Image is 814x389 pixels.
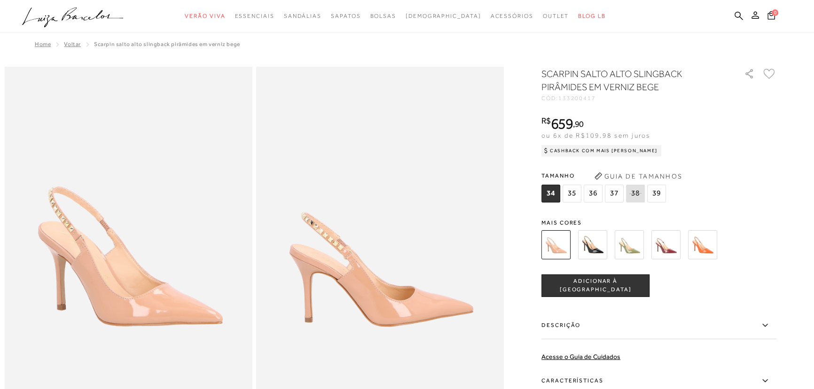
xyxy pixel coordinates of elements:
[331,13,360,19] span: Sapatos
[541,274,650,297] button: ADICIONAR À [GEOGRAPHIC_DATA]
[626,185,645,202] span: 38
[94,41,240,47] span: SCARPIN SALTO ALTO SLINGBACK PIRÂMIDES EM VERNIZ BEGE
[370,8,396,25] a: noSubCategoriesText
[284,8,321,25] a: noSubCategoriesText
[331,8,360,25] a: noSubCategoriesText
[541,230,571,259] img: SCARPIN SALTO ALTO SLINGBACK PIRÂMIDES EM VERNIZ BEGE
[605,185,624,202] span: 37
[591,169,685,184] button: Guia de Tamanhos
[541,220,776,226] span: Mais cores
[558,95,596,101] span: 133200417
[542,277,649,294] span: ADICIONAR À [GEOGRAPHIC_DATA]
[573,120,584,128] i: ,
[563,185,581,202] span: 35
[584,185,603,202] span: 36
[541,95,729,101] div: CÓD:
[578,230,607,259] img: SCARPIN SALTO ALTO SLINGBACK PIRÂMIDES PRETO
[541,145,661,156] div: Cashback com Mais [PERSON_NAME]
[541,169,668,183] span: Tamanho
[765,10,778,23] button: 0
[185,8,225,25] a: noSubCategoriesText
[370,13,396,19] span: Bolsas
[64,41,81,47] a: Voltar
[185,13,225,19] span: Verão Viva
[688,230,717,259] img: SCARPIN SLINGBACK COM SALTO ALTO FINO EM VERNIZ LARANJA COM REBITES DE PIRÂMIDES
[284,13,321,19] span: Sandálias
[543,8,569,25] a: noSubCategoriesText
[406,13,481,19] span: [DEMOGRAPHIC_DATA]
[491,8,533,25] a: noSubCategoriesText
[541,132,650,139] span: ou 6x de R$109,98 sem juros
[551,115,573,132] span: 659
[615,230,644,259] img: SCARPIN SALTO ALTO SLINGBACK PIRÂMIDES VERDE OLIVA
[235,8,274,25] a: noSubCategoriesText
[541,117,551,125] i: R$
[647,185,666,202] span: 39
[772,9,778,16] span: 0
[541,185,560,202] span: 34
[541,67,718,93] h1: SCARPIN SALTO ALTO SLINGBACK PIRÂMIDES EM VERNIZ BEGE
[406,8,481,25] a: noSubCategoriesText
[541,353,620,360] a: Acesse o Guia de Cuidados
[578,8,605,25] a: BLOG LB
[651,230,681,259] img: SCARPIN SALTO ALTO SLINGBACK PIRÂMIDES VINHO MARSALA
[35,41,51,47] a: Home
[578,13,605,19] span: BLOG LB
[543,13,569,19] span: Outlet
[541,312,776,339] label: Descrição
[575,119,584,129] span: 90
[491,13,533,19] span: Acessórios
[235,13,274,19] span: Essenciais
